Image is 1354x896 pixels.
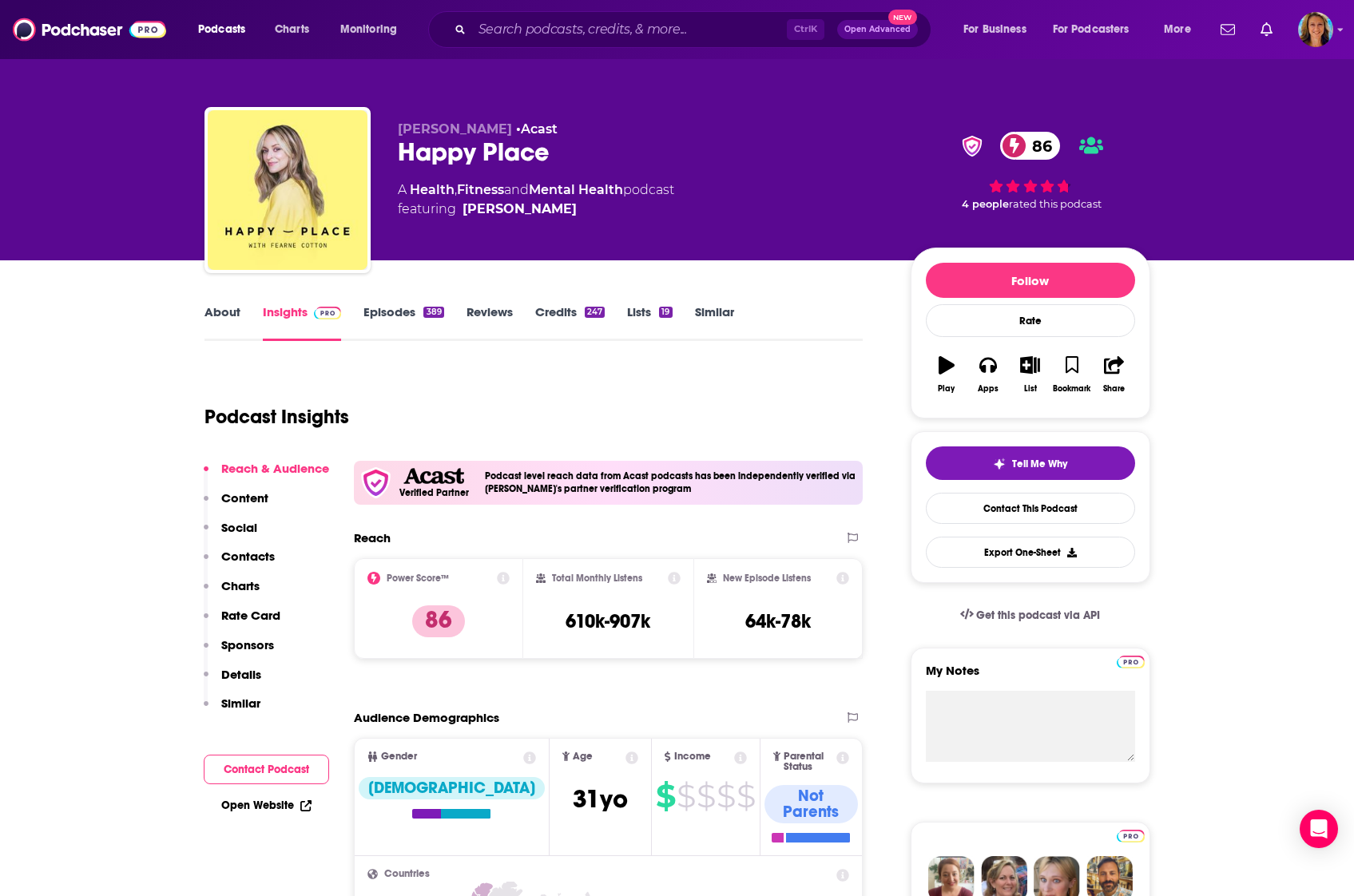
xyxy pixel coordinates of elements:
[938,384,955,394] div: Play
[221,578,260,593] p: Charts
[398,200,674,219] span: featuring
[204,755,329,784] button: Contact Podcast
[423,307,443,318] div: 389
[674,751,711,762] span: Income
[1012,458,1067,470] span: Tell Me Why
[221,637,274,652] p: Sponsors
[204,667,261,696] button: Details
[204,578,260,608] button: Charts
[208,110,367,270] img: Happy Place
[962,198,1009,210] span: 4 people
[463,200,577,219] a: Fearne Cotton
[264,17,319,42] a: Charts
[412,605,465,637] p: 86
[221,799,312,812] a: Open Website
[398,121,512,137] span: [PERSON_NAME]
[504,182,529,197] span: and
[1093,346,1134,403] button: Share
[204,405,349,429] h1: Podcast Insights
[926,493,1135,524] a: Contact This Podcast
[963,18,1026,41] span: For Business
[329,17,418,42] button: open menu
[947,596,1114,635] a: Get this podcast via API
[957,136,987,157] img: verified Badge
[381,751,417,762] span: Gender
[443,11,947,48] div: Search podcasts, credits, & more...
[457,182,504,197] a: Fitness
[472,17,787,42] input: Search podcasts, credits, & more...
[926,346,967,403] button: Play
[516,121,558,137] span: •
[529,182,623,197] a: Mental Health
[204,490,268,520] button: Content
[187,17,266,42] button: open menu
[354,710,499,725] h2: Audience Demographics
[1053,384,1090,394] div: Bookmark
[967,346,1009,403] button: Apps
[695,304,734,341] a: Similar
[1051,346,1093,403] button: Bookmark
[888,10,917,25] span: New
[384,869,430,879] span: Countries
[677,783,695,809] span: $
[221,667,261,682] p: Details
[926,304,1135,337] div: Rate
[204,520,257,549] button: Social
[485,470,857,494] h4: Podcast level reach data from Acast podcasts has been independently verified via [PERSON_NAME]'s ...
[926,446,1135,480] button: tell me why sparkleTell Me Why
[926,537,1135,568] button: Export One-Sheet
[723,573,811,584] h2: New Episode Listens
[221,696,260,711] p: Similar
[659,307,672,318] div: 19
[398,180,674,219] div: A podcast
[363,304,443,341] a: Episodes389
[1298,12,1333,47] button: Show profile menu
[844,26,911,34] span: Open Advanced
[204,696,260,725] button: Similar
[656,783,675,809] span: $
[1300,810,1338,848] div: Open Intercom Messenger
[585,307,605,318] div: 247
[263,304,342,341] a: InsightsPodchaser Pro
[204,304,240,341] a: About
[566,609,650,633] h3: 610k-907k
[399,488,469,498] h5: Verified Partner
[993,458,1006,470] img: tell me why sparkle
[1254,16,1279,43] a: Show notifications dropdown
[573,783,628,815] span: 31 yo
[360,467,391,498] img: verfied icon
[410,182,455,197] a: Health
[1214,16,1241,43] a: Show notifications dropdown
[204,549,275,578] button: Contacts
[340,18,397,41] span: Monitoring
[1117,653,1145,668] a: Pro website
[467,304,513,341] a: Reviews
[837,20,918,39] button: Open AdvancedNew
[1153,17,1211,42] button: open menu
[221,490,268,505] p: Content
[627,304,672,341] a: Lists19
[1117,830,1145,842] img: Podchaser Pro
[204,608,280,637] button: Rate Card
[926,663,1135,691] label: My Notes
[745,609,811,633] h3: 64k-78k
[359,777,545,799] div: [DEMOGRAPHIC_DATA]
[1117,827,1145,842] a: Pro website
[1000,132,1060,160] a: 86
[1298,12,1333,47] span: Logged in as MeganBeatie
[314,307,342,319] img: Podchaser Pro
[978,384,999,394] div: Apps
[387,573,449,584] h2: Power Score™
[521,121,558,137] a: Acast
[221,608,280,623] p: Rate Card
[952,17,1046,42] button: open menu
[1298,12,1333,47] img: User Profile
[403,468,464,485] img: Acast
[221,549,275,564] p: Contacts
[1042,17,1153,42] button: open menu
[573,751,593,762] span: Age
[911,121,1150,220] div: verified Badge86 4 peoplerated this podcast
[1117,656,1145,668] img: Podchaser Pro
[1024,384,1037,394] div: List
